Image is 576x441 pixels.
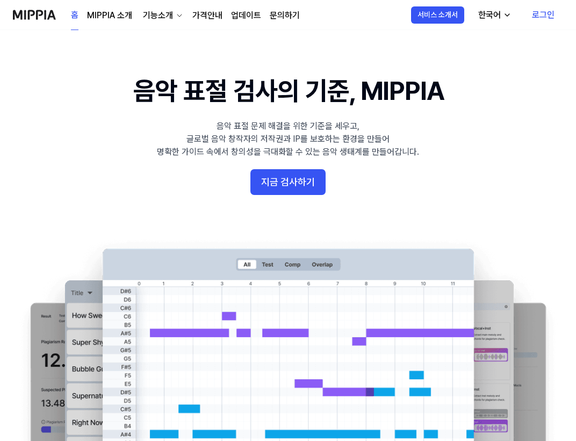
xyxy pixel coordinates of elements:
[192,9,222,22] a: 가격안내
[411,6,464,24] button: 서비스 소개서
[470,4,518,26] button: 한국어
[250,169,326,195] button: 지금 검사하기
[141,9,175,22] div: 기능소개
[157,120,419,158] div: 음악 표절 문제 해결을 위한 기준을 세우고, 글로벌 음악 창작자의 저작권과 IP를 보호하는 환경을 만들어 명확한 가이드 속에서 창의성을 극대화할 수 있는 음악 생태계를 만들어...
[141,9,184,22] button: 기능소개
[231,9,261,22] a: 업데이트
[133,73,443,109] h1: 음악 표절 검사의 기준, MIPPIA
[270,9,300,22] a: 문의하기
[87,9,132,22] a: MIPPIA 소개
[71,1,78,30] a: 홈
[476,9,503,21] div: 한국어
